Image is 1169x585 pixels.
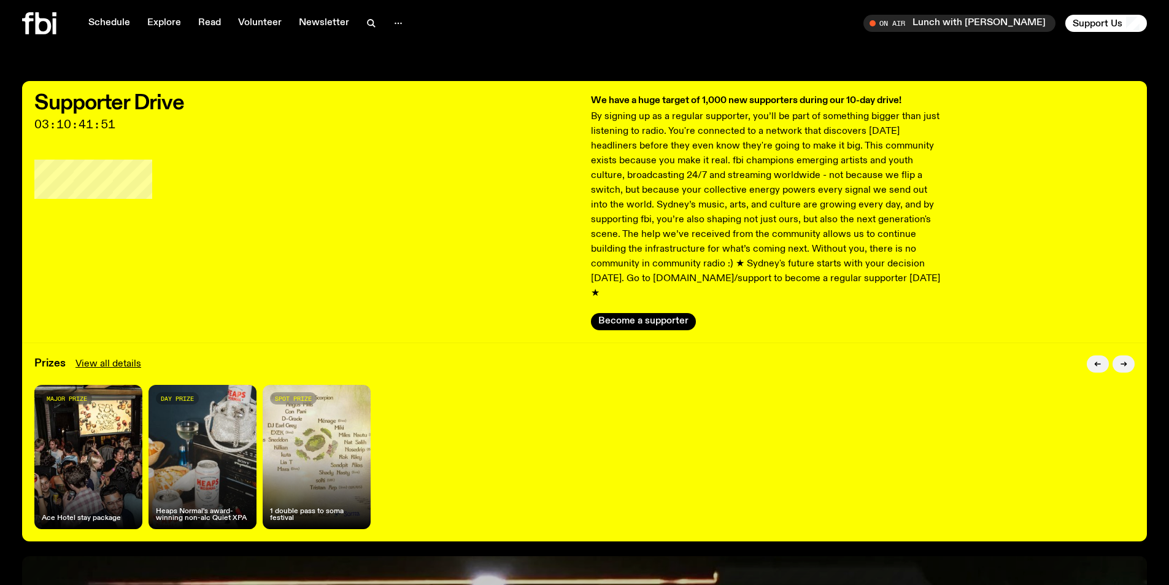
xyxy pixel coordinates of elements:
button: Become a supporter [591,313,696,330]
span: major prize [47,395,87,402]
button: Support Us [1065,15,1147,32]
h2: Supporter Drive [34,93,579,113]
a: Volunteer [231,15,289,32]
h4: Heaps Normal's award-winning non-alc Quiet XPA [156,508,249,522]
p: By signing up as a regular supporter, you’ll be part of something bigger than just listening to r... [591,109,944,301]
button: On AirLunch with [PERSON_NAME] [863,15,1055,32]
a: Newsletter [291,15,357,32]
h3: We have a huge target of 1,000 new supporters during our 10-day drive! [591,93,944,108]
a: View all details [75,357,141,371]
h4: Ace Hotel stay package [42,515,121,522]
span: day prize [161,395,194,402]
h4: 1 double pass to soma festival [270,508,363,522]
span: 03:10:41:51 [34,119,579,130]
a: Explore [140,15,188,32]
a: Read [191,15,228,32]
span: Support Us [1073,18,1122,29]
h3: Prizes [34,358,66,369]
span: spot prize [275,395,312,402]
a: Schedule [81,15,137,32]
